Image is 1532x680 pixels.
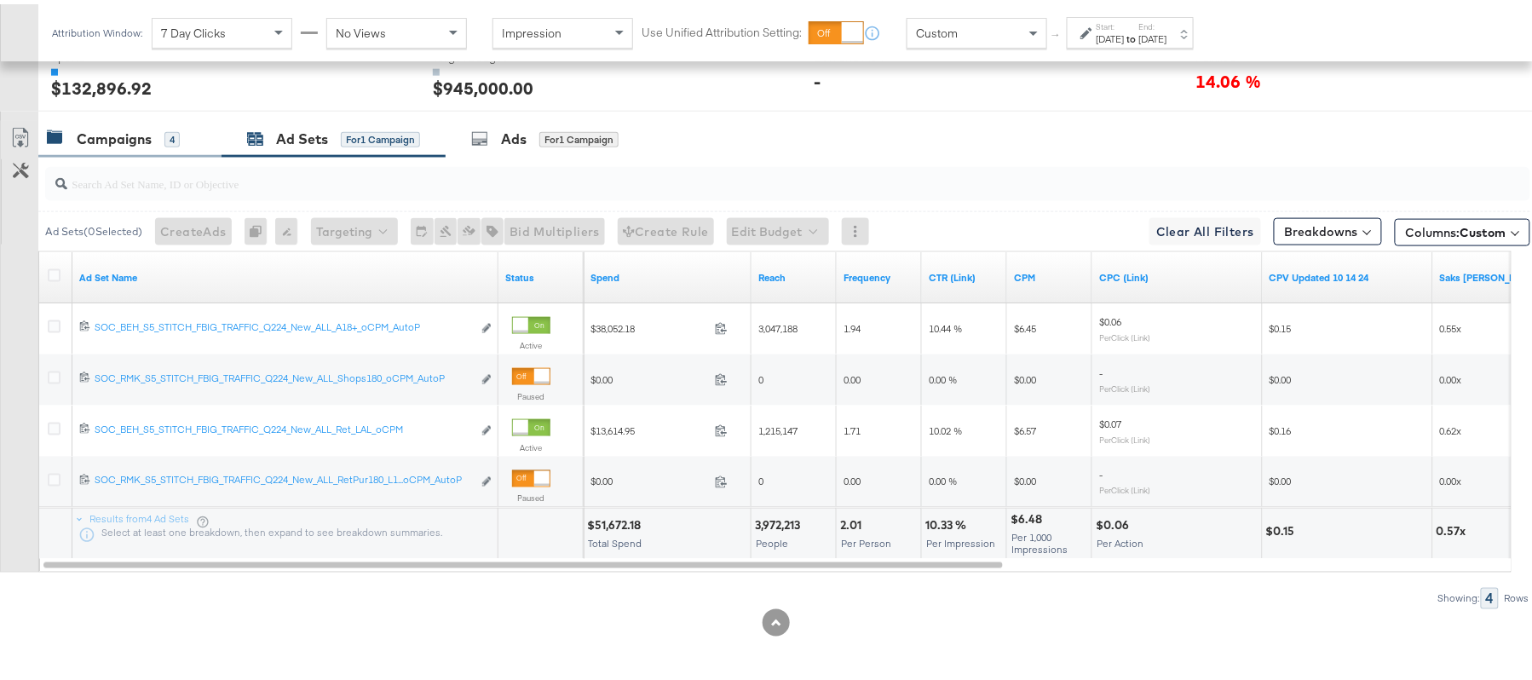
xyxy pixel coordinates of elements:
[755,514,805,530] div: 3,972,213
[67,156,1395,189] input: Search Ad Set Name, ID or Objective
[929,420,962,433] span: 10.02 %
[1014,420,1036,433] span: $6.57
[844,318,861,331] span: 1.94
[1014,471,1036,484] span: $0.00
[1099,267,1256,280] a: The average cost for each link click you've received from your ad.
[590,267,745,280] a: The total amount spent to date.
[95,470,472,483] div: SOC_RMK_S5_STITCH_FBIG_TRAFFIC_Q224_New_ALL_RetPur180_L1...oCPM_AutoP
[758,267,830,280] a: The number of people your ad was served to.
[539,128,619,143] div: for 1 Campaign
[1139,17,1167,28] label: End:
[77,125,152,145] div: Campaigns
[51,23,143,35] div: Attribution Window:
[929,471,957,484] span: 0.00 %
[590,318,708,331] span: $38,052.18
[1097,533,1143,546] span: Per Action
[590,420,708,433] span: $13,614.95
[1481,584,1499,605] div: 4
[95,316,472,334] a: SOC_BEH_S5_STITCH_FBIG_TRAFFIC_Q224_New_ALL_A18+_oCPM_AutoP
[590,471,708,484] span: $0.00
[161,21,226,37] span: 7 Day Clicks
[1504,589,1530,601] div: Rows
[1460,221,1506,236] span: Custom
[95,470,472,487] a: SOC_RMK_S5_STITCH_FBIG_TRAFFIC_Q224_New_ALL_RetPur180_L1...oCPM_AutoP
[840,514,867,530] div: 2.01
[925,514,971,530] div: 10.33 %
[433,72,533,96] div: $945,000.00
[502,21,562,37] span: Impression
[844,420,861,433] span: 1.71
[590,369,708,382] span: $0.00
[844,267,915,280] a: The average number of times your ad was served to each person.
[1270,369,1292,382] span: $0.00
[512,336,550,347] label: Active
[512,438,550,449] label: Active
[1099,328,1150,338] sub: Per Click (Link)
[1014,318,1036,331] span: $6.45
[758,420,798,433] span: 1,215,147
[95,367,472,381] div: SOC_RMK_S5_STITCH_FBIG_TRAFFIC_Q224_New_ALL_Shops180_oCPM_AutoP
[1440,420,1462,433] span: 0.62x
[916,21,958,37] span: Custom
[841,533,891,546] span: Per Person
[929,267,1000,280] a: The number of clicks received on a link in your ad divided by the number of impressions.
[95,418,472,436] a: SOC_BEH_S5_STITCH_FBIG_TRAFFIC_Q224_New_ALL_Ret_LAL_oCPM
[1274,214,1382,241] button: Breakdowns
[1195,65,1261,88] span: 14.06 %
[95,418,472,432] div: SOC_BEH_S5_STITCH_FBIG_TRAFFIC_Q224_New_ALL_Ret_LAL_oCPM
[1011,508,1047,524] div: $6.48
[642,20,802,37] label: Use Unified Attribution Setting:
[1270,471,1292,484] span: $0.00
[844,369,861,382] span: 0.00
[1125,28,1139,41] strong: to
[512,489,550,500] label: Paused
[758,318,798,331] span: 3,047,188
[1097,17,1125,28] label: Start:
[51,72,152,96] div: $132,896.92
[245,214,275,241] div: 0
[844,471,861,484] span: 0.00
[1099,379,1150,389] sub: Per Click (Link)
[926,533,995,546] span: Per Impression
[1406,220,1506,237] span: Columns:
[1440,318,1462,331] span: 0.55x
[588,533,642,546] span: Total Spend
[1097,28,1125,42] div: [DATE]
[758,471,763,484] span: 0
[1139,28,1167,42] div: [DATE]
[512,387,550,398] label: Paused
[336,21,386,37] span: No Views
[1270,318,1292,331] span: $0.15
[1011,527,1068,552] span: Per 1,000 Impressions
[79,267,492,280] a: Your Ad Set name.
[164,128,180,143] div: 4
[587,514,646,530] div: $51,672.18
[1440,369,1462,382] span: 0.00x
[1149,214,1261,241] button: Clear All Filters
[1440,471,1462,484] span: 0.00x
[1014,267,1086,280] a: The average cost you've paid to have 1,000 impressions of your ad.
[1437,589,1481,601] div: Showing:
[1099,481,1150,492] sub: Per Click (Link)
[1266,520,1300,536] div: $0.15
[341,128,420,143] div: for 1 Campaign
[1099,311,1121,324] span: $0.06
[1049,29,1065,35] span: ↑
[929,318,962,331] span: 10.44 %
[756,533,788,546] span: People
[505,267,577,280] a: Shows the current state of your Ad Set.
[1099,362,1103,375] span: -
[1437,520,1472,536] div: 0.57x
[501,125,527,145] div: Ads
[1099,430,1150,441] sub: Per Click (Link)
[1270,267,1426,280] a: Updated Adobe CPV
[929,369,957,382] span: 0.00 %
[95,316,472,330] div: SOC_BEH_S5_STITCH_FBIG_TRAFFIC_Q224_New_ALL_A18+_oCPM_AutoP
[1395,215,1530,242] button: Columns:Custom
[276,125,328,145] div: Ad Sets
[758,369,763,382] span: 0
[1099,413,1121,426] span: $0.07
[1270,420,1292,433] span: $0.16
[95,367,472,385] a: SOC_RMK_S5_STITCH_FBIG_TRAFFIC_Q224_New_ALL_Shops180_oCPM_AutoP
[815,65,821,89] div: -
